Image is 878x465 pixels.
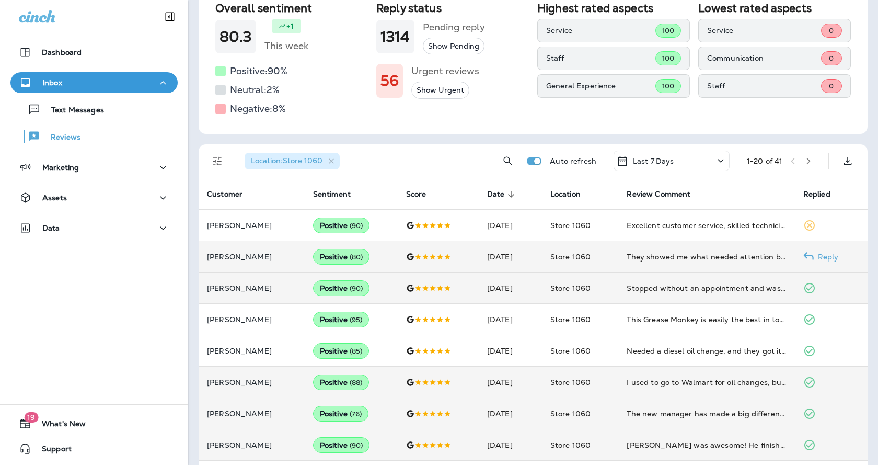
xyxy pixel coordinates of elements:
[411,82,469,99] button: Show Urgent
[207,190,242,199] span: Customer
[380,28,410,46] h1: 1314
[423,38,484,55] button: Show Pending
[207,441,296,449] p: [PERSON_NAME]
[376,2,529,15] h2: Reply status
[479,429,542,461] td: [DATE]
[627,346,786,356] div: Needed a diesel oil change, and they got it done faster than expected. Great experience overall.
[10,413,178,434] button: 19What's New
[350,347,363,356] span: ( 85 )
[10,218,178,239] button: Data
[31,419,86,432] span: What's New
[207,347,296,355] p: [PERSON_NAME]
[627,409,786,419] div: The new manager has made a big difference. The shop feels cleaner and better organized.
[627,314,786,325] div: This Grease Monkey is easily the best in town. The new manager has made noticeable improvements i...
[550,283,591,293] span: Store 1060
[215,2,368,15] h2: Overall sentiment
[550,190,581,199] span: Location
[42,78,62,87] p: Inbox
[10,98,178,120] button: Text Messages
[42,163,79,172] p: Marketing
[550,409,591,418] span: Store 1060
[406,190,440,199] span: Score
[411,63,479,80] h5: Urgent reviews
[350,410,362,418] span: ( 76 )
[10,157,178,178] button: Marketing
[627,190,704,199] span: Review Comment
[707,82,821,90] p: Staff
[313,406,369,422] div: Positive
[662,26,674,35] span: 100
[313,218,370,233] div: Positive
[487,190,518,199] span: Date
[207,410,296,418] p: [PERSON_NAME]
[10,42,178,63] button: Dashboard
[707,26,821,35] p: Service
[707,54,821,62] p: Communication
[380,72,399,89] h1: 56
[219,28,252,46] h1: 80.3
[42,194,67,202] p: Assets
[350,441,363,450] span: ( 90 )
[479,367,542,398] td: [DATE]
[423,19,485,36] h5: Pending reply
[627,190,690,199] span: Review Comment
[479,335,542,367] td: [DATE]
[10,438,178,459] button: Support
[245,153,340,169] div: Location:Store 1060
[313,343,369,359] div: Positive
[350,221,363,230] span: ( 90 )
[313,437,370,453] div: Positive
[627,283,786,293] div: Stopped without an appointment and was back on the road in 12 minutes. Doesn’t get easier than that.
[662,82,674,90] span: 100
[155,6,184,27] button: Collapse Sidebar
[550,190,594,199] span: Location
[479,210,542,241] td: [DATE]
[550,346,591,356] span: Store 1060
[550,315,591,324] span: Store 1060
[662,54,674,63] span: 100
[633,157,674,165] p: Last 7 Days
[313,280,370,296] div: Positive
[40,133,80,143] p: Reviews
[41,106,104,116] p: Text Messages
[10,72,178,93] button: Inbox
[207,190,256,199] span: Customer
[286,21,294,31] p: +1
[537,2,690,15] h2: Highest rated aspects
[627,440,786,450] div: Joseph was awesome! He finished my oil change before I could even finish checking my messages.
[803,190,830,199] span: Replied
[747,157,782,165] div: 1 - 20 of 41
[829,54,834,63] span: 0
[313,190,364,199] span: Sentiment
[803,190,844,199] span: Replied
[264,38,308,54] h5: This week
[627,220,786,231] div: Excellent customer service, skilled technicians, fast and fair price for oil change service.
[350,315,363,324] span: ( 95 )
[31,445,72,457] span: Support
[350,284,363,293] span: ( 90 )
[42,48,82,56] p: Dashboard
[546,26,655,35] p: Service
[230,100,286,117] h5: Negative: 8 %
[10,187,178,208] button: Assets
[550,221,591,230] span: Store 1060
[24,412,38,423] span: 19
[550,378,591,387] span: Store 1060
[207,151,228,172] button: Filters
[546,82,655,90] p: General Experience
[230,82,280,98] h5: Neutral: 2 %
[487,190,505,199] span: Date
[42,224,60,232] p: Data
[350,378,363,387] span: ( 88 )
[627,252,786,262] div: They showed me what needed attention but didn’t push any extras. Honest service I can trust.
[207,221,296,230] p: [PERSON_NAME]
[546,54,655,62] p: Staff
[498,151,518,172] button: Search Reviews
[829,26,834,35] span: 0
[313,312,369,327] div: Positive
[479,398,542,429] td: [DATE]
[207,284,296,292] p: [PERSON_NAME]
[251,156,322,165] span: Location : Store 1060
[550,157,596,165] p: Auto refresh
[837,151,858,172] button: Export as CSV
